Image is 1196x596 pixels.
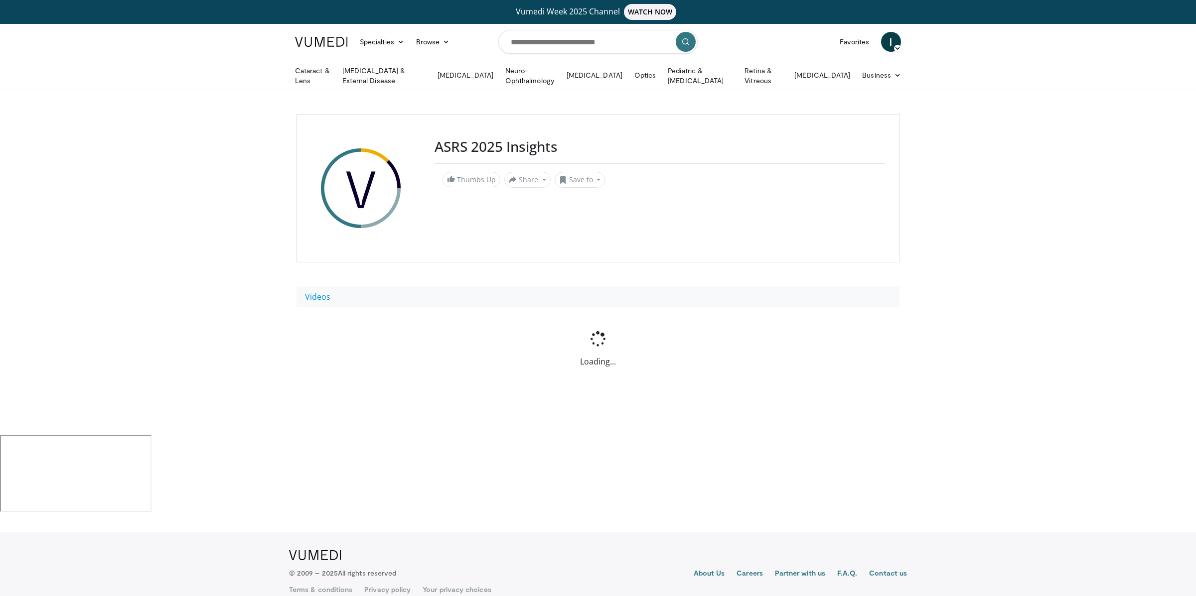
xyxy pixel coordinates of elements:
[694,568,725,580] a: About Us
[499,66,561,86] a: Neuro-Ophthalmology
[443,172,500,187] a: Thumbs Up
[837,568,857,580] a: F.A.Q.
[834,32,875,52] a: Favorites
[297,286,339,307] a: Videos
[561,65,628,85] a: [MEDICAL_DATA]
[289,585,352,595] a: Terms & conditions
[504,172,551,188] button: Share
[289,66,336,86] a: Cataract & Lens
[297,4,899,20] a: Vumedi Week 2025 ChannelWATCH NOW
[498,30,698,54] input: Search topics, interventions
[739,66,788,86] a: Retina & Vitreous
[775,568,825,580] a: Partner with us
[338,569,396,577] span: All rights reserved
[435,138,885,155] h3: ASRS 2025 Insights
[628,65,662,85] a: Optics
[289,568,396,578] p: © 2009 – 2025
[423,585,491,595] a: Your privacy choices
[289,550,341,560] img: VuMedi Logo
[881,32,901,52] a: I
[737,568,763,580] a: Careers
[856,65,907,85] a: Business
[336,66,432,86] a: [MEDICAL_DATA] & External Disease
[788,65,856,85] a: [MEDICAL_DATA]
[869,568,907,580] a: Contact us
[364,585,411,595] a: Privacy policy
[354,32,410,52] a: Specialties
[295,37,348,47] img: VuMedi Logo
[555,172,605,188] button: Save to
[662,66,739,86] a: Pediatric & [MEDICAL_DATA]
[297,356,899,367] p: Loading...
[624,4,677,20] span: WATCH NOW
[410,32,456,52] a: Browse
[432,65,499,85] a: [MEDICAL_DATA]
